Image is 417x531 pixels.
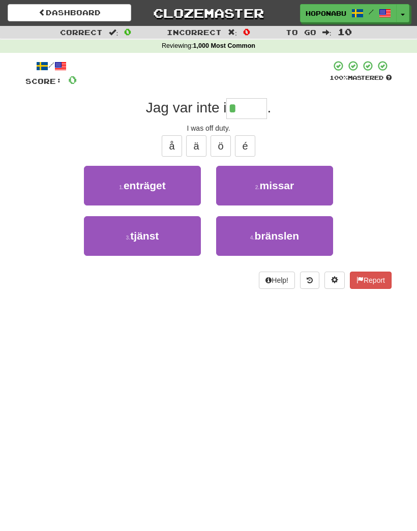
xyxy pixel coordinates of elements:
a: Clozemaster [146,4,270,22]
strong: 1,000 Most Common [193,42,255,49]
span: : [322,28,332,36]
button: ö [211,135,231,157]
span: Jag var inte i [146,100,227,115]
div: I was off duty. [25,123,392,133]
div: / [25,60,77,73]
button: 1.enträget [84,166,201,205]
button: é [235,135,255,157]
span: enträget [124,180,166,191]
a: HopOnABus / [300,4,397,22]
button: Help! [259,272,295,289]
span: . [267,100,271,115]
span: To go [286,28,316,37]
button: 2.missar [216,166,333,205]
button: å [162,135,182,157]
span: 0 [243,26,250,37]
span: / [369,8,374,15]
span: 10 [338,26,352,37]
button: 3.tjänst [84,216,201,256]
span: Score: [25,77,62,85]
a: Dashboard [8,4,131,21]
span: missar [259,180,294,191]
span: bränslen [255,230,300,242]
div: Mastered [330,74,392,82]
small: 2 . [255,184,260,190]
small: 4 . [250,234,255,241]
span: Correct [60,28,103,37]
button: ä [186,135,206,157]
span: : [109,28,118,36]
span: 0 [124,26,131,37]
button: Report [350,272,392,289]
span: 100 % [330,74,348,81]
span: HopOnABus [306,9,346,18]
small: 3 . [126,234,131,241]
button: Round history (alt+y) [300,272,319,289]
span: tjänst [130,230,159,242]
span: 0 [68,73,77,86]
small: 1 . [119,184,124,190]
span: : [228,28,237,36]
span: Incorrect [167,28,222,37]
button: 4.bränslen [216,216,333,256]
